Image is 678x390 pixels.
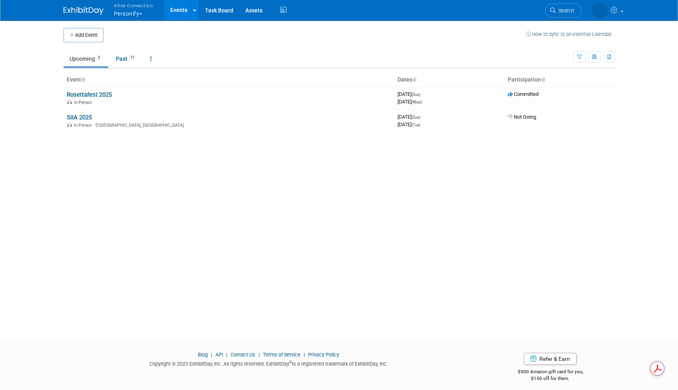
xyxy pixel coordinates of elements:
th: Event [64,73,394,87]
div: Copyright © 2025 ExhibitDay, Inc. All rights reserved. ExhibitDay is a registered trademark of Ex... [64,358,474,368]
a: Past17 [110,51,143,66]
span: - [422,114,423,120]
a: Privacy Policy [308,352,339,358]
a: Contact Us [231,352,255,358]
img: Brian Lew [592,3,607,18]
a: Terms of Service [263,352,300,358]
span: (Wed) [412,100,422,104]
span: [DATE] [398,99,422,105]
a: Refer & Earn [524,353,577,365]
img: ExhibitDay [64,7,103,15]
span: In-Person [74,123,94,128]
span: [DATE] [398,91,423,97]
a: Sort by Start Date [412,76,416,83]
span: [DATE] [398,114,423,120]
a: Rosettafest 2025 [67,91,112,98]
a: Blog [198,352,208,358]
div: $150 off for them. [486,375,615,382]
th: Dates [394,73,505,87]
a: Search [545,4,582,18]
span: | [302,352,307,358]
span: (Tue) [412,123,420,127]
span: | [256,352,262,358]
a: SIIA 2025 [67,114,92,121]
sup: ® [289,360,292,364]
span: | [209,352,214,358]
span: | [224,352,229,358]
div: [GEOGRAPHIC_DATA], [GEOGRAPHIC_DATA] [67,121,391,128]
img: In-Person Event [67,100,72,104]
span: 2 [95,55,102,61]
span: Inline Connection [114,1,153,10]
span: 17 [128,55,137,61]
span: Committed [508,91,539,97]
a: Sort by Event Name [81,76,85,83]
span: (Sun) [412,92,420,97]
span: In-Person [74,100,94,105]
span: [DATE] [398,121,420,127]
img: In-Person Event [67,123,72,127]
th: Participation [505,73,615,87]
span: (Sun) [412,115,420,119]
a: How to sync to an external calendar... [526,31,615,37]
a: Upcoming2 [64,51,108,66]
button: Add Event [64,28,103,42]
a: Sort by Participation Type [541,76,545,83]
span: - [422,91,423,97]
span: Search [556,8,574,14]
span: Not Going [508,114,536,120]
div: $500 Amazon gift card for you, [486,363,615,382]
a: API [215,352,223,358]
